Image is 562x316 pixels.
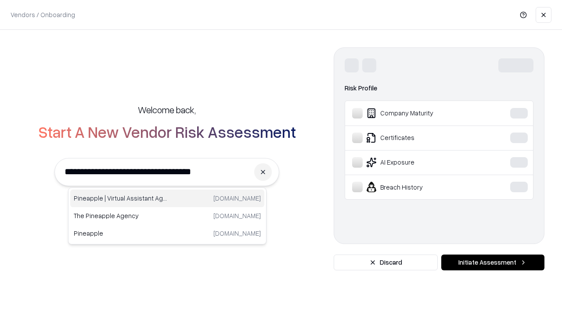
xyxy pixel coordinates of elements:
p: [DOMAIN_NAME] [213,194,261,203]
div: Risk Profile [345,83,533,93]
button: Initiate Assessment [441,255,544,270]
h5: Welcome back, [138,104,196,116]
p: The Pineapple Agency [74,211,167,220]
div: AI Exposure [352,157,483,168]
h2: Start A New Vendor Risk Assessment [38,123,296,140]
button: Discard [334,255,438,270]
div: Company Maturity [352,108,483,118]
p: Pineapple | Virtual Assistant Agency [74,194,167,203]
p: Pineapple [74,229,167,238]
div: Breach History [352,182,483,192]
div: Suggestions [68,187,267,244]
p: [DOMAIN_NAME] [213,229,261,238]
p: Vendors / Onboarding [11,10,75,19]
div: Certificates [352,133,483,143]
p: [DOMAIN_NAME] [213,211,261,220]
